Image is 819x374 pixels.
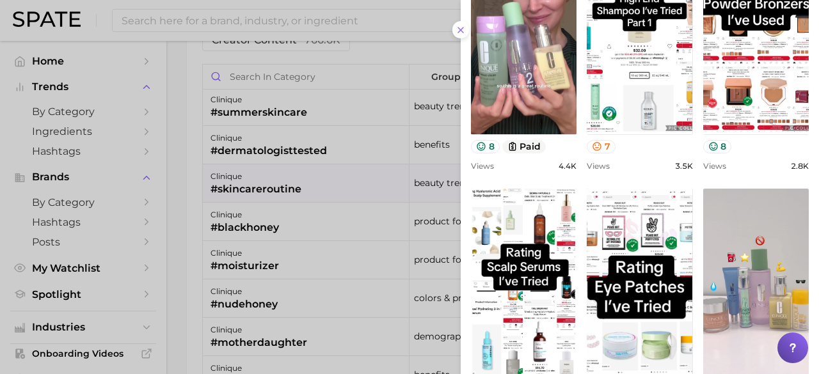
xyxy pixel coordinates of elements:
[502,140,546,153] button: paid
[471,140,500,153] button: 8
[703,161,726,171] span: Views
[791,161,809,171] span: 2.8k
[703,140,732,153] button: 8
[471,161,494,171] span: Views
[587,140,616,153] button: 7
[587,161,610,171] span: Views
[559,161,576,171] span: 4.4k
[675,161,693,171] span: 3.5k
